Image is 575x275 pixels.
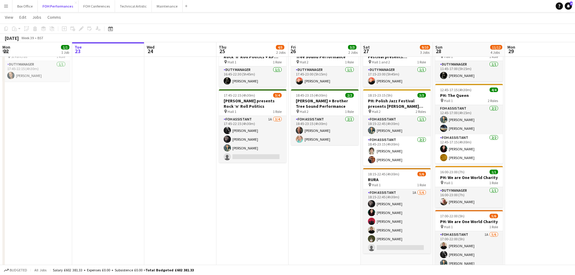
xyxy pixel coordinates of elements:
[490,170,498,174] span: 1/1
[435,84,503,164] app-job-card: 12:45-17:15 (4h30m)4/4PH: The Queen Hall 12 RolesFOH Assistant2/212:45-17:00 (4h15m)[PERSON_NAME]...
[47,14,61,20] span: Comms
[444,98,453,103] span: Hall 1
[490,45,502,50] span: 11/12
[2,40,70,82] app-job-card: 17:45-22:15 (4h30m)1/1Fire Choir St Pancras1 RoleDuty Manager1/117:45-22:15 (4h30m)[PERSON_NAME]
[368,93,392,98] span: 18:15-23:15 (5h)
[45,13,63,21] a: Comms
[490,214,498,218] span: 5/6
[2,48,10,55] span: 22
[345,93,354,98] span: 2/2
[490,88,498,92] span: 4/4
[37,36,43,40] div: BST
[291,66,359,87] app-card-role: Duty Manager1/117:45-23:00 (5h15m)[PERSON_NAME]
[435,40,503,82] app-job-card: 11:45-17:00 (5h15m)1/1PH: The Queen Hall 11 RoleDuty Manager1/111:45-17:00 (5h15m)[PERSON_NAME]
[440,170,465,174] span: 16:00-23:00 (7h)
[417,183,426,187] span: 1 Role
[507,44,515,50] span: Mon
[146,48,155,55] span: 24
[570,2,573,5] span: 9
[12,0,38,12] button: Box Office
[219,44,226,50] span: Thu
[17,13,29,21] a: Edit
[147,44,155,50] span: Wed
[440,214,465,218] span: 17:00-22:00 (5h)
[78,0,115,12] button: FOH Conferences
[417,60,426,64] span: 1 Role
[363,168,431,254] app-job-card: 18:15-22:45 (4h30m)5/6RURA Hall 11 RoleFOH Assistant1A5/618:15-22:45 (4h30m)[PERSON_NAME][PERSON_...
[435,61,503,82] app-card-role: Duty Manager1/111:45-17:00 (5h15m)[PERSON_NAME]
[61,50,69,55] div: 1 Job
[219,40,286,87] app-job-card: 16:45-22:30 (5h45m)1/1[PERSON_NAME] presents Rock ‘n’ Roll Politics + KP Choir Hall 11 RoleDuty M...
[435,105,503,134] app-card-role: FOH Assistant2/212:45-17:00 (4h15m)[PERSON_NAME][PERSON_NAME]
[2,44,10,50] span: Mon
[152,0,183,12] button: Maintenance
[362,48,370,55] span: 27
[363,44,370,50] span: Sat
[291,116,359,145] app-card-role: FOH Assistant2/218:45-23:15 (4h30m)[PERSON_NAME][PERSON_NAME]
[53,268,194,272] div: Salary £602 381.33 + Expenses £0.00 + Subsistence £0.00 =
[219,116,286,163] app-card-role: FOH Assistant1A3/417:45-22:15 (4h30m)[PERSON_NAME][PERSON_NAME][PERSON_NAME]
[420,50,430,55] div: 3 Jobs
[435,175,503,180] h3: PH: We are One World Charity
[145,268,194,272] span: Total Budgeted £602 381.33
[348,50,358,55] div: 2 Jobs
[218,48,226,55] span: 25
[372,60,390,64] span: Hall 1 and 2
[490,50,502,55] div: 4 Jobs
[224,93,255,98] span: 17:45-22:15 (4h30m)
[291,44,296,50] span: Fri
[417,93,426,98] span: 3/3
[435,219,503,224] h3: PH: We are One World Charity
[363,98,431,109] h3: PH: Polish Jazz Festival presents [PERSON_NAME] Quintet
[506,48,515,55] span: 29
[372,183,381,187] span: Hall 1
[74,48,82,55] span: 23
[61,45,69,50] span: 1/1
[444,181,453,185] span: Hall 1
[32,14,41,20] span: Jobs
[345,109,354,114] span: 1 Role
[19,14,26,20] span: Edit
[435,134,503,164] app-card-role: FOH Assistant2/212:45-17:15 (4h30m)[PERSON_NAME][PERSON_NAME]
[2,13,16,21] a: View
[33,268,48,272] span: All jobs
[440,88,471,92] span: 12:45-17:15 (4h30m)
[5,14,13,20] span: View
[290,48,296,55] span: 26
[435,166,503,208] app-job-card: 16:00-23:00 (7h)1/1PH: We are One World Charity Hall 11 RoleDuty Manager1/116:00-23:00 (7h)[PERSO...
[489,225,498,229] span: 1 Role
[363,177,431,182] h3: RURA
[219,89,286,163] app-job-card: 17:45-22:15 (4h30m)3/4[PERSON_NAME] presents Rock ‘n’ Roll Politics Hall 11 RoleFOH Assistant1A3/...
[75,44,82,50] span: Tue
[291,40,359,87] app-job-card: 17:45-23:00 (5h15m)1/1[PERSON_NAME] + Brother Tree Sound Performance Hall 21 RoleDuty Manager1/11...
[348,45,356,50] span: 3/3
[273,93,282,98] span: 3/4
[435,44,442,50] span: Sun
[435,93,503,98] h3: PH: The Queen
[363,40,431,87] app-job-card: 17:15-23:00 (5h45m)1/1RURA / PH: Polish Jazz Festival presents [PERSON_NAME] Quintet Hall 1 and 2...
[489,181,498,185] span: 1 Role
[420,45,430,50] span: 9/10
[219,98,286,109] h3: [PERSON_NAME] presents Rock ‘n’ Roll Politics
[5,35,19,41] div: [DATE]
[363,189,431,254] app-card-role: FOH Assistant1A5/618:15-22:45 (4h30m)[PERSON_NAME][PERSON_NAME][PERSON_NAME][PERSON_NAME][PERSON_...
[219,66,286,87] app-card-role: Duty Manager1/116:45-22:30 (5h45m)[PERSON_NAME]
[38,0,78,12] button: FOH Performances
[3,267,28,273] button: Budgeted
[363,89,431,166] app-job-card: 18:15-23:15 (5h)3/3PH: Polish Jazz Festival presents [PERSON_NAME] Quintet Hall 22 RolesFOH Assis...
[488,98,498,103] span: 2 Roles
[363,66,431,87] app-card-role: Duty Manager1/117:15-23:00 (5h45m)[PERSON_NAME]
[115,0,152,12] button: Technical Artistic
[363,116,431,136] app-card-role: FOH Assistant1/118:15-22:45 (4h30m)[PERSON_NAME]
[368,172,399,176] span: 18:15-22:45 (4h30m)
[291,89,359,145] div: 18:45-23:15 (4h30m)2/2[PERSON_NAME] + Brother Tree Sound Performance Hall 21 RoleFOH Assistant2/2...
[417,172,426,176] span: 5/6
[273,109,282,114] span: 1 Role
[444,225,453,229] span: Hall 1
[565,2,572,10] a: 9
[300,60,308,64] span: Hall 2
